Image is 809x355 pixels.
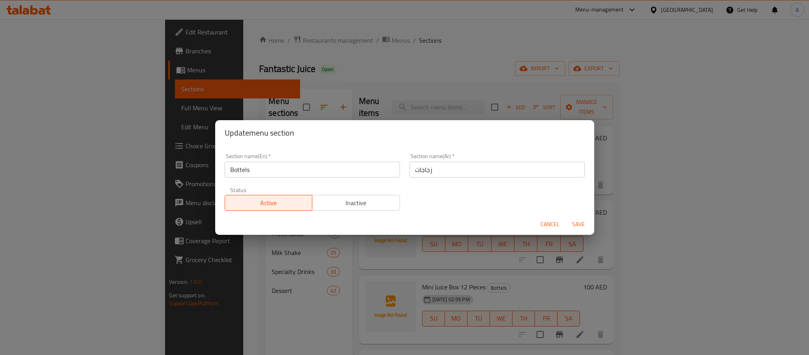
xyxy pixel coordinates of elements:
[225,127,585,139] h2: Update menu section
[228,197,310,209] span: Active
[409,162,585,177] input: Please enter section name(ar)
[225,162,400,177] input: Please enter section name(en)
[537,217,563,232] button: Cancel
[566,217,591,232] button: Save
[225,195,313,211] button: Active
[312,195,400,211] button: Inactive
[541,219,559,229] span: Cancel
[315,197,397,209] span: Inactive
[569,219,588,229] span: Save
